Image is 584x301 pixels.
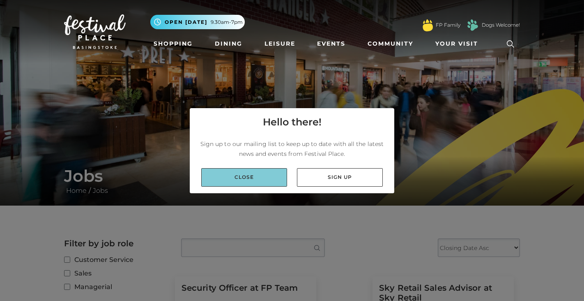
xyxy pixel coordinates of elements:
a: Events [314,36,349,51]
a: Dining [212,36,246,51]
span: 9.30am-7pm [211,19,243,26]
a: FP Family [436,21,460,29]
a: Your Visit [432,36,485,51]
a: Leisure [261,36,299,51]
a: Dogs Welcome! [482,21,520,29]
a: Community [364,36,416,51]
a: Shopping [150,36,196,51]
a: Sign up [297,168,383,187]
a: Close [201,168,287,187]
h4: Hello there! [263,115,322,130]
button: Open [DATE] 9.30am-7pm [150,15,245,29]
p: Sign up to our mailing list to keep up to date with all the latest news and events from Festival ... [196,139,388,159]
span: Open [DATE] [165,19,207,26]
img: Festival Place Logo [64,14,126,49]
span: Your Visit [435,39,478,48]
